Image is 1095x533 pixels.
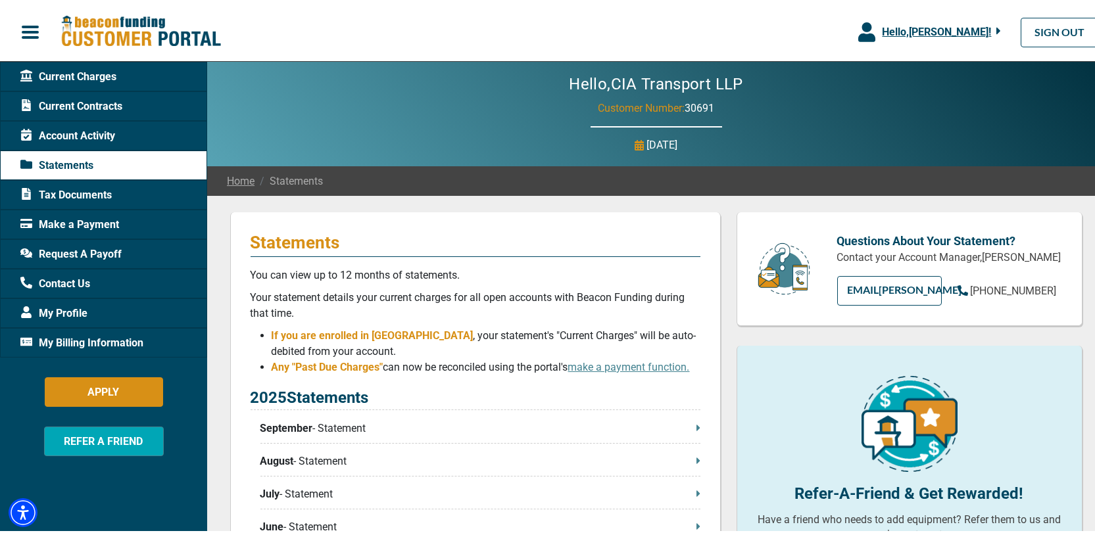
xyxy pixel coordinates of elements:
span: Request A Payoff [20,244,122,260]
p: Statements [251,229,700,250]
span: My Billing Information [20,333,143,348]
p: Questions About Your Statement? [837,229,1062,247]
span: [PHONE_NUMBER] [971,282,1057,294]
p: - Statement [260,418,700,434]
span: June [260,517,284,532]
span: Current Charges [20,66,116,82]
img: customer-service.png [754,239,814,294]
span: My Profile [20,303,87,319]
span: July [260,484,280,499]
p: [DATE] [647,135,678,151]
p: - Statement [260,451,700,467]
span: Current Contracts [20,96,122,112]
span: Customer Number: [598,99,685,112]
p: You can view up to 12 months of statements. [251,265,700,281]
a: make a payment function. [568,358,690,371]
a: Home [227,171,255,187]
span: August [260,451,294,467]
span: September [260,418,313,434]
div: Accessibility Menu [9,496,37,524]
p: 2025 Statements [251,383,700,407]
span: Any "Past Due Charges" [272,358,383,371]
span: 30691 [685,99,714,112]
p: Contact your Account Manager, [PERSON_NAME] [837,247,1062,263]
p: Your statement details your current charges for all open accounts with Beacon Funding during that... [251,287,700,319]
p: Refer-A-Friend & Get Rewarded! [757,479,1062,503]
span: Tax Documents [20,185,112,200]
span: Statements [20,155,93,171]
img: Beacon Funding Customer Portal Logo [61,12,221,46]
p: - Statement [260,484,700,499]
span: Statements [255,171,323,187]
span: , your statement's "Current Charges" will be auto-debited from your account. [272,327,696,355]
span: Make a Payment [20,214,119,230]
span: Account Activity [20,126,115,141]
button: REFER A FRIEND [44,424,164,453]
span: Contact Us [20,273,90,289]
span: can now be reconciled using the portal's [383,358,690,371]
span: If you are enrolled in [GEOGRAPHIC_DATA] [272,327,474,339]
button: APPLY [45,375,163,404]
span: Hello, [PERSON_NAME] ! [882,23,991,35]
a: [PHONE_NUMBER] [958,281,1057,296]
img: refer-a-friend-icon.png [862,373,958,469]
h2: Hello, CIA Transport LLP [529,72,782,91]
p: - Statement [260,517,700,532]
a: EMAIL[PERSON_NAME] [837,273,942,303]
